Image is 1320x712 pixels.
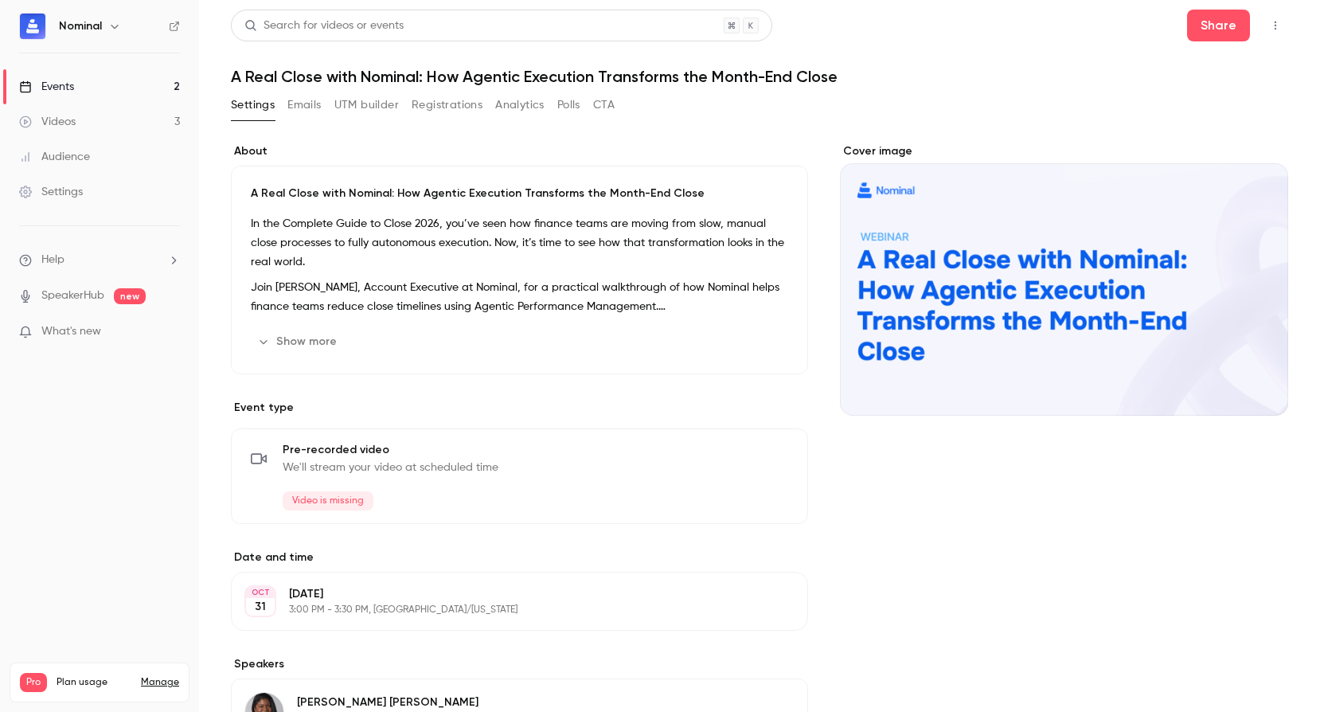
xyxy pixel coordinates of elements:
img: Nominal [20,14,45,39]
p: 31 [255,599,266,615]
p: 3:00 PM - 3:30 PM, [GEOGRAPHIC_DATA]/[US_STATE] [289,604,724,616]
a: Manage [141,676,179,689]
div: Audience [19,149,90,165]
p: [DATE] [289,586,724,602]
span: Plan usage [57,676,131,689]
p: In the Complete Guide to Close 2026, you’ve seen how finance teams are moving from slow, manual c... [251,214,788,272]
div: OCT [246,587,275,598]
div: Events [19,79,74,95]
p: Join [PERSON_NAME], Account Executive at Nominal, for a practical walkthrough of how Nominal help... [251,278,788,316]
button: Share [1187,10,1250,41]
label: About [231,143,808,159]
h6: Nominal [59,18,102,34]
label: Speakers [231,656,808,672]
p: Event type [231,400,808,416]
button: Polls [557,92,580,118]
button: CTA [593,92,615,118]
a: SpeakerHub [41,288,104,304]
button: Show more [251,329,346,354]
span: What's new [41,323,101,340]
p: A Real Close with Nominal: How Agentic Execution Transforms the Month-End Close [251,186,788,201]
label: Date and time [231,550,808,565]
div: Videos [19,114,76,130]
button: Registrations [412,92,482,118]
button: UTM builder [334,92,399,118]
span: Help [41,252,64,268]
div: Search for videos or events [244,18,404,34]
button: Settings [231,92,275,118]
span: new [114,288,146,304]
div: Settings [19,184,83,200]
span: Pro [20,673,47,692]
label: Cover image [840,143,1289,159]
iframe: Noticeable Trigger [161,325,180,339]
li: help-dropdown-opener [19,252,180,268]
section: Cover image [840,143,1289,416]
span: Pre-recorded video [283,442,498,458]
span: We'll stream your video at scheduled time [283,460,498,475]
span: Video is missing [283,491,373,511]
p: [PERSON_NAME] [PERSON_NAME] [297,694,705,710]
button: Analytics [495,92,545,118]
h1: A Real Close with Nominal: How Agentic Execution Transforms the Month-End Close [231,67,1288,86]
button: Emails [287,92,321,118]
